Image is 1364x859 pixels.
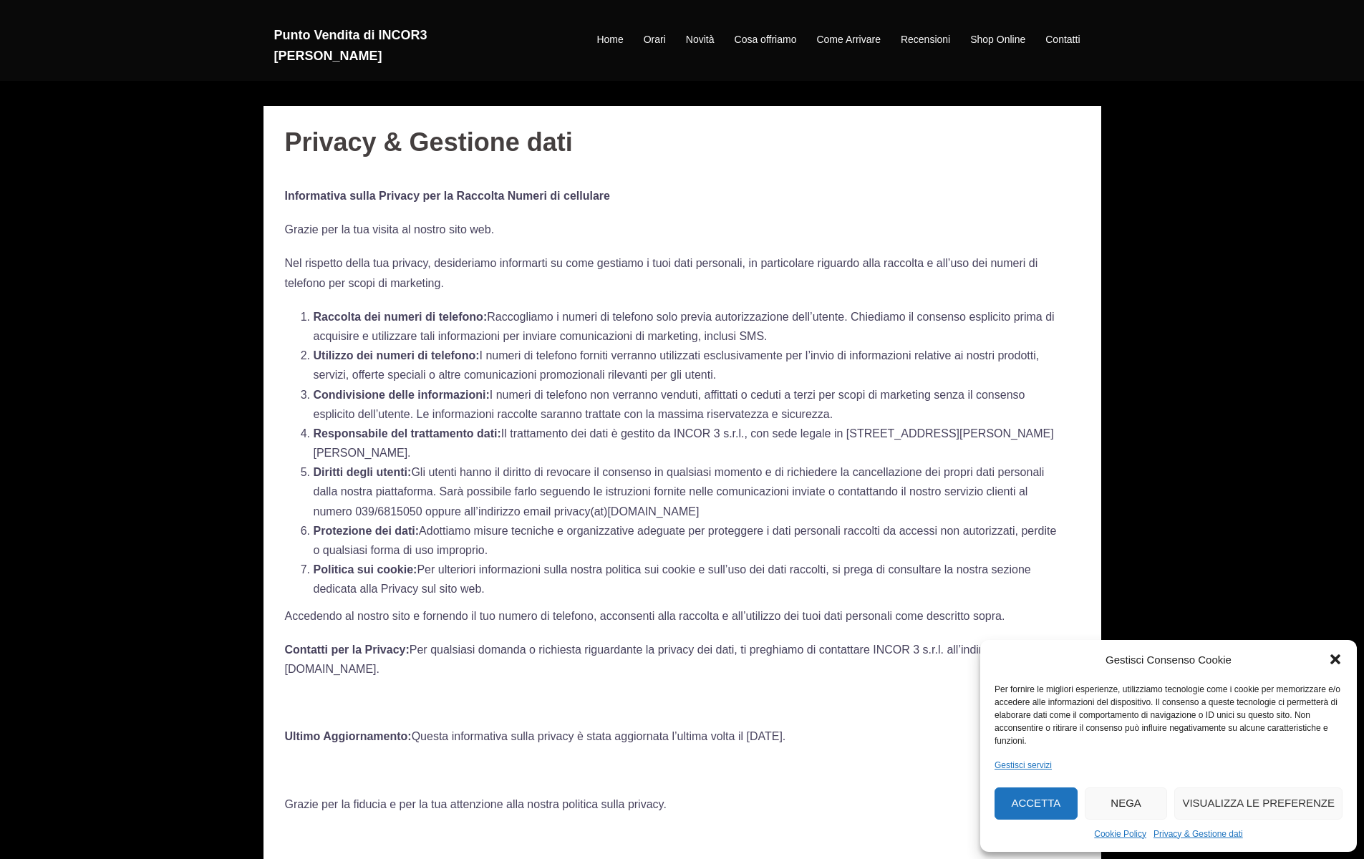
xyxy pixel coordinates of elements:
button: Accetta [995,787,1078,820]
a: Privacy & Gestione dati [1153,827,1243,841]
strong: Protezione dei dati: [314,525,420,537]
strong: Condivisione delle informazioni: [314,389,490,401]
p: Accedendo al nostro sito e fornendo il tuo numero di telefono, acconsenti alla raccolta e all’uti... [285,606,1065,626]
a: Gestisci servizi [995,758,1052,772]
li: Adottiamo misure tecniche e organizzative adeguate per proteggere i dati personali raccolti da ac... [314,521,1065,560]
strong: Responsabile del trattamento dati: [314,427,501,440]
p: Grazie per la fiducia e per la tua attenzione alla nostra politica sulla privacy. [285,795,1065,814]
a: Shop Online [970,31,1025,49]
strong: Ultimo Aggiornamento: [285,730,412,742]
p: Questa informativa sulla privacy è stata aggiornata l’ultima volta il [DATE]. [285,727,1065,746]
button: Visualizza le preferenze [1174,787,1343,820]
a: Orari [644,31,666,49]
a: Come Arrivare [816,31,880,49]
strong: Contatti per la Privacy: [285,644,410,656]
li: I numeri di telefono forniti verranno utilizzati esclusivamente per l’invio di informazioni relat... [314,346,1065,384]
li: Per ulteriori informazioni sulla nostra politica sui cookie e sull’uso dei dati raccolti, si preg... [314,560,1065,598]
a: Novità [686,31,715,49]
div: Gestisci Consenso Cookie [1106,651,1232,669]
strong: Utilizzo dei numeri di telefono: [314,349,480,361]
strong: Diritti degli utenti: [314,466,412,478]
a: Home [596,31,623,49]
a: Contatti [1045,31,1080,49]
h2: Punto Vendita di INCOR3 [PERSON_NAME] [274,25,532,67]
div: Per fornire le migliori esperienze, utilizziamo tecnologie come i cookie per memorizzare e/o acce... [995,683,1341,747]
a: Recensioni [901,31,950,49]
p: Per qualsiasi domanda o richiesta riguardante la privacy dei dati, ti preghiamo di contattare INC... [285,640,1065,679]
p: Nel rispetto della tua privacy, desideriamo informarti su come gestiamo i tuoi dati personali, in... [285,253,1065,292]
h1: Privacy & Gestione dati [285,127,1065,165]
strong: Informativa sulla Privacy per la Raccolta Numeri di cellulare [285,190,610,202]
div: Chiudi la finestra di dialogo [1328,652,1343,666]
li: Gli utenti hanno il diritto di revocare il consenso in qualsiasi momento e di richiedere la cance... [314,462,1065,521]
li: I numeri di telefono non verranno venduti, affittati o ceduti a terzi per scopi di marketing senz... [314,385,1065,424]
strong: Politica sui cookie: [314,563,417,576]
li: Il trattamento dei dati è gestito da INCOR 3 s.r.l., con sede legale in [STREET_ADDRESS][PERSON_N... [314,424,1065,462]
a: Cosa offriamo [735,31,797,49]
p: Grazie per la tua visita al nostro sito web. [285,220,1065,239]
a: Cookie Policy [1094,827,1146,841]
li: Raccogliamo i numeri di telefono solo previa autorizzazione dell’utente. Chiediamo il consenso es... [314,307,1065,346]
button: Nega [1085,787,1168,820]
strong: Raccolta dei numeri di telefono: [314,311,488,323]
